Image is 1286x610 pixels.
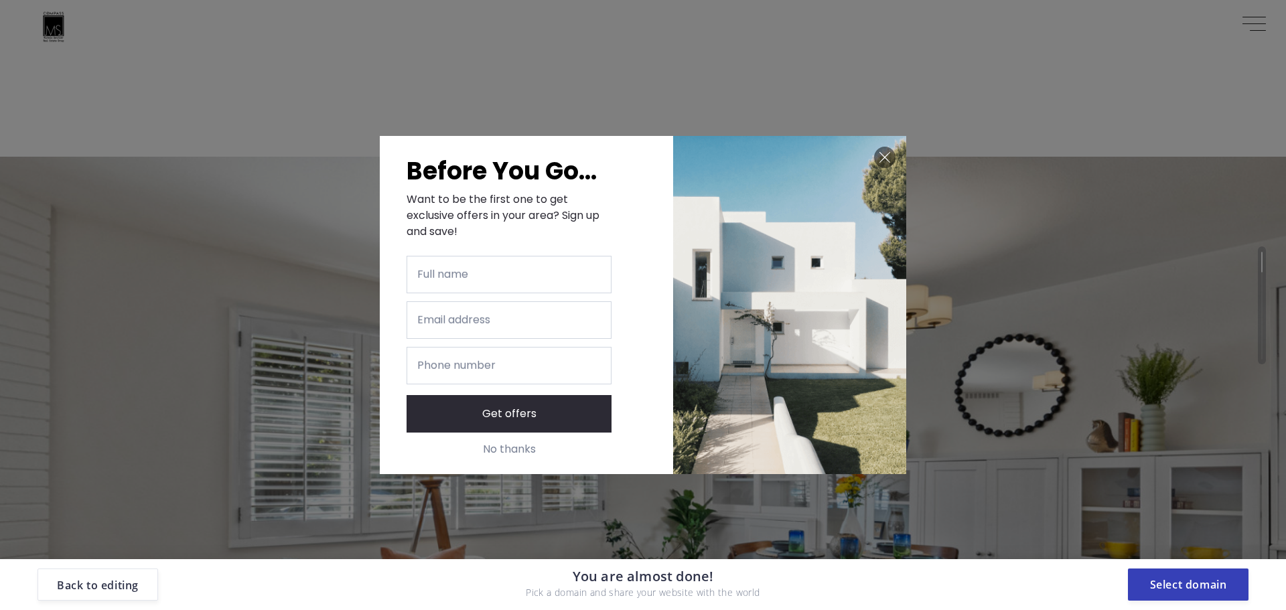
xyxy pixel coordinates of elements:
p: Pick a domain and share your website with the world [526,585,760,601]
p: No thanks [407,443,612,455]
button: Get offers [407,395,612,433]
button: Back to editing [38,568,158,601]
p: You are almost done! [526,568,760,585]
p: Want to be the first one to get exclusive offers in your area? Sign up and save! [407,192,612,240]
h2: Before you go... [407,157,612,185]
button: Select domain [1128,568,1248,601]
